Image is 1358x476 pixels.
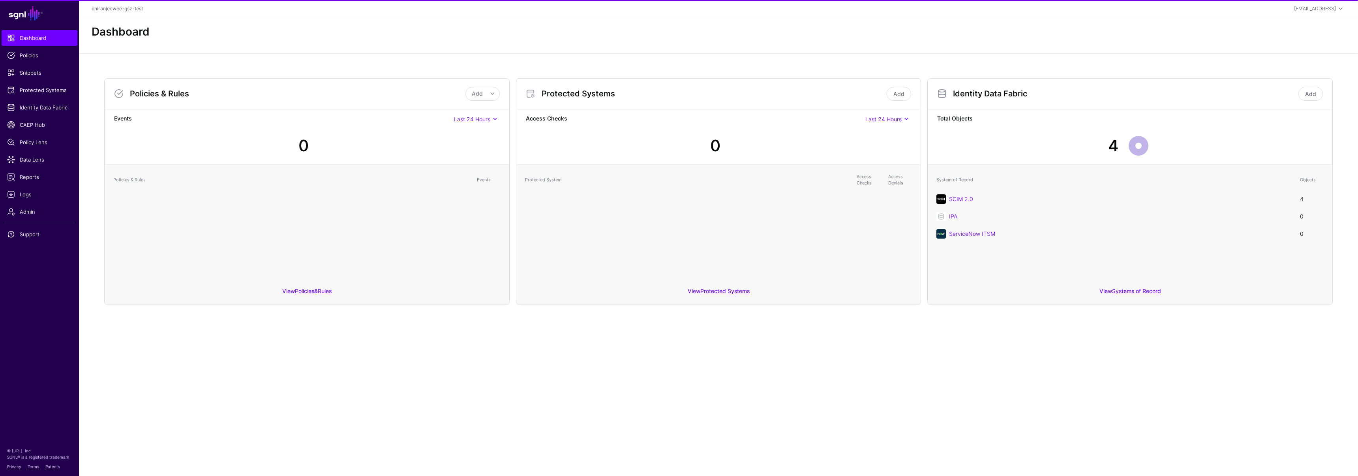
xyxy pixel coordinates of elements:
[2,169,77,185] a: Reports
[2,134,77,150] a: Policy Lens
[2,47,77,63] a: Policies
[2,65,77,81] a: Snippets
[7,69,72,77] span: Snippets
[2,117,77,133] a: CAEP Hub
[7,103,72,111] span: Identity Data Fabric
[7,34,72,42] span: Dashboard
[45,464,60,469] a: Patents
[2,82,77,98] a: Protected Systems
[7,208,72,216] span: Admin
[7,121,72,129] span: CAEP Hub
[2,30,77,46] a: Dashboard
[2,186,77,202] a: Logs
[5,5,74,22] a: SGNL
[7,230,72,238] span: Support
[7,190,72,198] span: Logs
[2,152,77,167] a: Data Lens
[7,464,21,469] a: Privacy
[2,100,77,115] a: Identity Data Fabric
[28,464,39,469] a: Terms
[7,86,72,94] span: Protected Systems
[7,138,72,146] span: Policy Lens
[2,204,77,220] a: Admin
[7,173,72,181] span: Reports
[7,448,72,454] p: © [URL], Inc
[7,454,72,460] p: SGNL® is a registered trademark
[7,51,72,59] span: Policies
[7,156,72,164] span: Data Lens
